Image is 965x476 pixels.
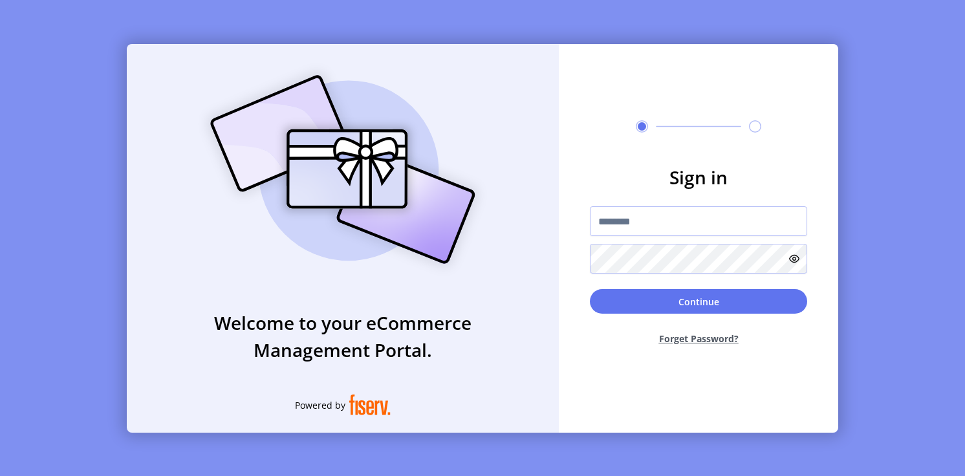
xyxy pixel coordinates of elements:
[295,398,345,412] span: Powered by
[590,164,807,191] h3: Sign in
[590,289,807,314] button: Continue
[191,61,495,278] img: card_Illustration.svg
[127,309,559,363] h3: Welcome to your eCommerce Management Portal.
[590,321,807,356] button: Forget Password?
